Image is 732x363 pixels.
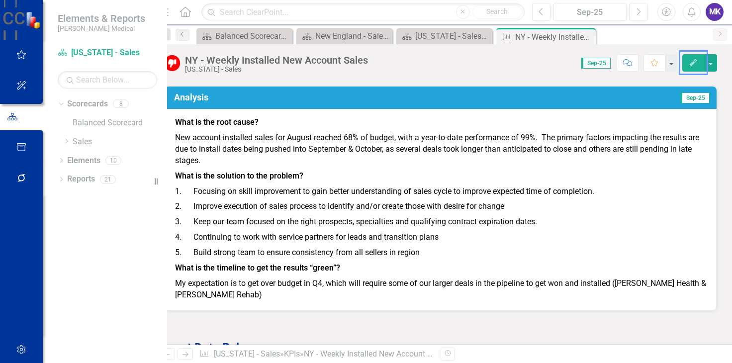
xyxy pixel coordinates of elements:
div: Submenu [456,5,522,19]
div: Submenu [532,3,652,21]
a: Balanced Scorecard [73,117,167,129]
a: [US_STATE] - Sales [58,47,157,59]
div: Sep-25 [557,6,623,18]
a: Sales [73,136,167,148]
div: Submenu [499,31,593,43]
button: Menu [665,54,677,72]
span: Elements & Reports [58,12,145,24]
a: [US_STATE] - Sales - Overview Dashboard [399,30,490,42]
input: Search ClearPoint... [201,3,525,21]
button: Sep-25 [553,3,627,21]
div: 21 [100,175,116,183]
div: [US_STATE] - Sales [185,66,368,73]
div: NY - Weekly Installed New Account Sales [185,55,368,66]
div: Submenu [63,134,167,150]
a: KPIs [284,349,300,359]
span: Sep-25 [680,92,710,103]
strong: What is the solution to the problem? [175,171,303,181]
p: 5. Build strong team to ensure consistency from all sellers in region [175,245,706,261]
button: Menu [704,54,717,72]
a: Balanced Scorecard Welcome Page [199,30,290,42]
div: NY - Weekly Installed New Account Sales [515,31,593,43]
strong: What is the root cause? [175,117,259,127]
button: Menu [10,45,33,66]
small: [PERSON_NAME] Medical [58,24,145,32]
p: 2. Improve execution of sales process to identify and/or create those with desire for change [175,199,706,214]
span: Sep-25 [581,58,611,69]
a: New England - Sales - Overview Dashboard [299,30,390,42]
a: Reports [67,174,95,185]
div: NY - Weekly Installed New Account Sales [304,349,447,359]
p: 1. Focusing on skill improvement to gain better understanding of sales cycle to improve expected ... [175,184,706,199]
div: 8 [113,100,129,108]
p: 4. Continuing to work with service partners for leads and transition plans [175,230,706,245]
h3: Analysis [174,92,459,102]
button: Menu [10,340,33,361]
a: Elements [67,155,100,167]
div: [US_STATE] - Sales - Overview Dashboard [415,30,490,42]
p: 3. Keep our team focused on the right prospects, specialties and qualifying contract expiration d... [175,214,706,230]
div: » » [199,349,433,360]
button: Search [472,5,522,19]
strong: Input Data Below: [164,341,259,355]
a: Scorecards [67,98,108,110]
div: 10 [105,156,121,165]
button: MK [706,3,724,21]
span: Search [486,7,508,15]
p: New account installed sales for August reached 68% of budget, with a year-to-date performance of ... [175,130,706,169]
button: Menu [10,76,33,96]
input: Search Below... [58,71,157,89]
strong: What is the timeline to get the results “green”? [175,263,340,272]
button: Menu [10,137,33,158]
button: Menu [10,168,33,189]
a: [US_STATE] - Sales [214,349,280,359]
div: Balanced Scorecard Welcome Page [215,30,290,42]
p: My expectation is to get over budget in Q4, which will require some of our larger deals in the pi... [175,276,706,301]
div: New England - Sales - Overview Dashboard [315,30,390,42]
img: ClearPoint Strategy [25,11,43,28]
div: Submenu [63,115,167,153]
img: Below Target [164,55,180,71]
